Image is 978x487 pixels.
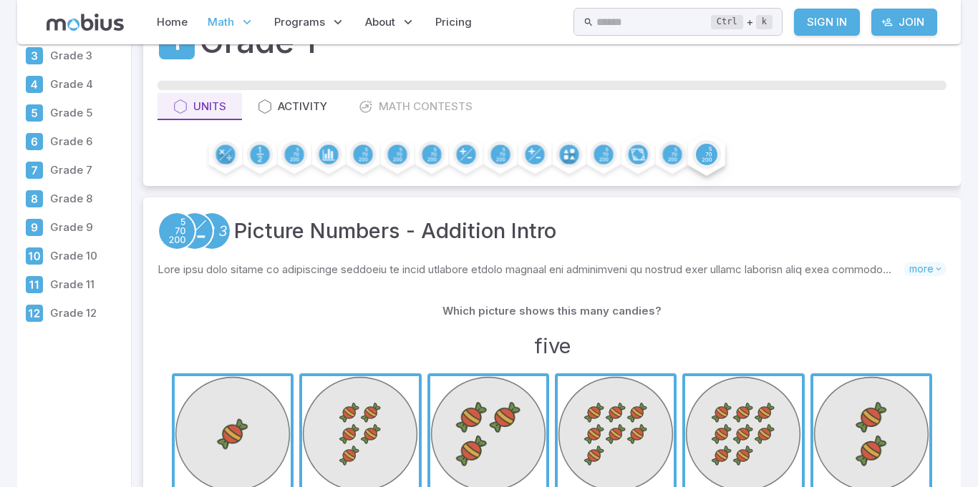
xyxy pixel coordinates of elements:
a: Grade 6 [17,127,131,156]
p: Grade 8 [50,191,125,207]
a: Grade 4 [17,70,131,99]
div: Grade 9 [24,217,44,237]
a: Join [871,9,937,36]
p: Grade 11 [50,277,125,292]
a: Grade 8 [17,185,131,213]
a: Grade 11 [17,270,131,299]
a: Grade 7 [17,156,131,185]
div: Grade 6 [24,132,44,152]
div: Grade 4 [24,74,44,94]
p: Grade 3 [50,48,125,64]
div: + [711,14,773,31]
div: Grade 8 [24,189,44,209]
a: Grade 5 [17,99,131,127]
div: Units [173,99,226,114]
div: Grade 5 [24,103,44,123]
div: Grade 7 [24,160,44,180]
div: Grade 12 [24,303,44,323]
h3: five [534,330,571,362]
a: Home [152,6,192,39]
p: Grade 12 [50,305,125,321]
a: Place Value [158,212,196,250]
p: Lore ipsu dolo sitame co adipiscinge seddoeiu te incid utlabore etdolo magnaal eni adminimveni qu... [158,262,904,277]
span: Math [208,14,234,30]
a: Grade 10 [17,242,131,270]
kbd: Ctrl [711,15,743,29]
a: Grade 3 [17,41,131,70]
a: Grade 9 [17,213,131,242]
a: Numeracy [193,212,231,250]
p: Grade 5 [50,105,125,121]
span: Programs [274,14,325,30]
div: Activity [258,99,327,114]
a: Picture Numbers - Addition Intro [234,215,556,247]
div: Grade 3 [24,46,44,66]
span: About [365,14,395,30]
a: Addition and Subtraction [175,212,214,250]
p: Grade 9 [50,220,125,235]
p: Grade 6 [50,134,125,149]
kbd: k [756,15,773,29]
p: Grade 7 [50,162,125,178]
p: Which picture shows this many candies? [442,303,662,319]
a: Grade 12 [17,299,131,328]
a: Sign In [794,9,860,36]
a: Pricing [431,6,476,39]
p: Grade 10 [50,248,125,264]
p: Grade 4 [50,77,125,92]
div: Grade 10 [24,246,44,266]
div: Grade 11 [24,275,44,295]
